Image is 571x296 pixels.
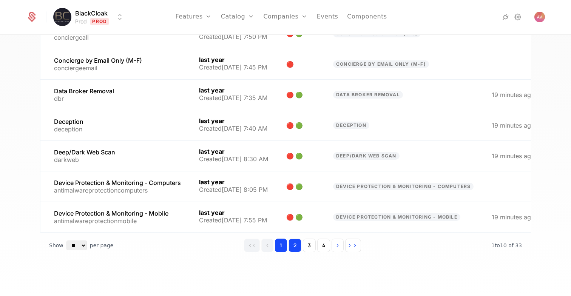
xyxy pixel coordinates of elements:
button: Go to page 3 [303,239,316,252]
button: Open user button [534,12,545,22]
span: Prod [90,18,109,25]
div: Page navigation [244,239,361,252]
button: Select environment [56,9,124,25]
button: Go to page 4 [317,239,330,252]
span: 1 to 10 of [491,242,515,248]
select: Select page size [66,240,87,250]
button: Go to last page [345,239,361,252]
div: Prod [75,18,87,25]
a: Settings [513,12,522,22]
button: Go to next page [332,239,344,252]
div: Table pagination [40,233,531,258]
button: Go to page 2 [289,239,301,252]
button: Go to first page [244,239,260,252]
span: Show [49,242,63,249]
img: Adina Veres [534,12,545,22]
button: Go to page 1 [275,239,287,252]
button: Go to previous page [261,239,273,252]
a: Integrations [501,12,510,22]
span: 33 [491,242,522,248]
img: BlackCloak [53,8,71,26]
span: BlackCloak [75,9,108,18]
span: per page [90,242,114,249]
